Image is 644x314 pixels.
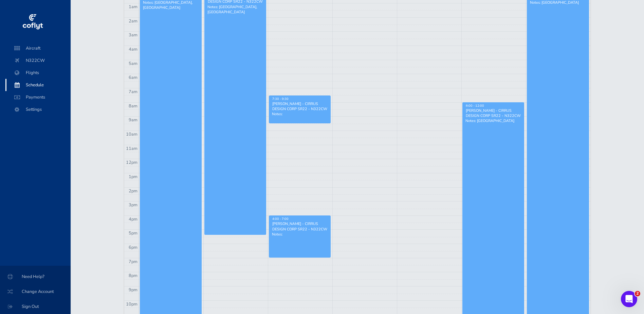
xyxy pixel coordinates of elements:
[272,232,328,237] p: Notes:
[8,285,62,298] span: Change Account
[12,91,64,103] span: Payments
[129,287,137,293] span: 9pm
[8,271,62,283] span: Need Help?
[272,97,289,101] span: 7:30 - 9:30
[272,101,328,111] div: [PERSON_NAME] - CIRRUS DESIGN CORP SR22 - N322CW
[129,117,137,123] span: 9am
[621,291,637,307] iframe: Intercom live chat
[12,42,64,54] span: Aircraft
[129,4,137,10] span: 1am
[129,18,137,24] span: 2am
[129,60,137,67] span: 5am
[129,216,137,222] span: 4pm
[129,74,137,81] span: 6am
[12,67,64,79] span: Flights
[126,301,137,307] span: 10pm
[465,118,521,123] p: Notes: [GEOGRAPHIC_DATA]
[207,4,263,15] p: Notes: [GEOGRAPHIC_DATA], [GEOGRAPHIC_DATA]
[126,131,137,137] span: 10am
[272,111,328,117] p: Notes:
[126,159,137,165] span: 12pm
[129,32,137,38] span: 3am
[21,12,44,32] img: coflyt logo
[12,54,64,67] span: N322CW
[465,108,521,118] div: [PERSON_NAME] - CIRRUS DESIGN CORP SR22 - N322CW
[126,145,137,152] span: 11am
[129,259,137,265] span: 7pm
[129,202,137,208] span: 3pm
[129,230,137,236] span: 5pm
[129,46,137,52] span: 4am
[129,244,137,250] span: 6pm
[272,221,328,231] div: [PERSON_NAME] - CIRRUS DESIGN CORP SR22 - N322CW
[466,104,484,108] span: 8:00 - 12:00
[129,188,137,194] span: 2pm
[12,79,64,91] span: Schedule
[129,103,137,109] span: 8am
[12,103,64,116] span: Settings
[635,291,640,296] span: 2
[272,217,289,221] span: 4:00 - 7:00
[8,300,62,313] span: Sign Out
[129,89,137,95] span: 7am
[129,273,137,279] span: 8pm
[129,174,137,180] span: 1pm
